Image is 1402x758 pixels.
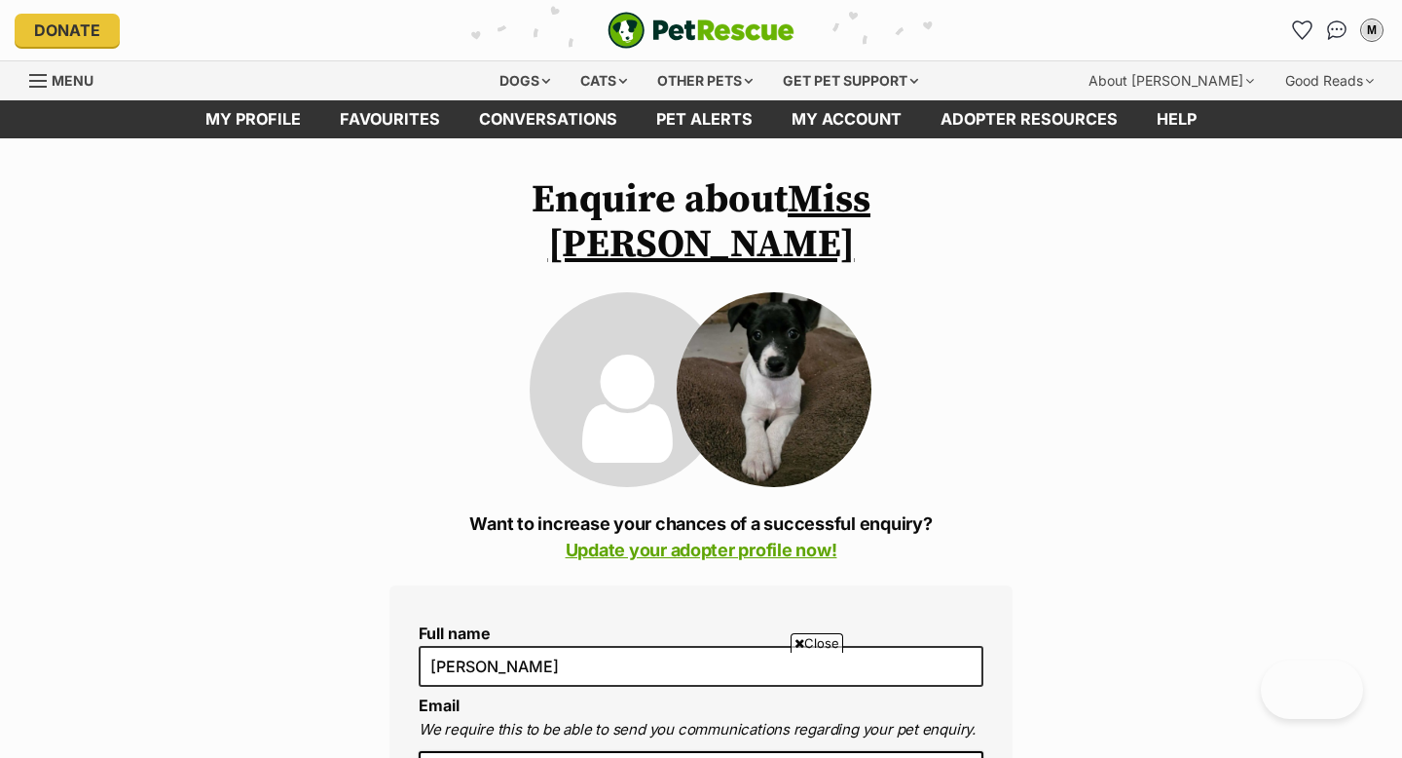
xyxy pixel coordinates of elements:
[769,61,932,100] div: Get pet support
[320,100,460,138] a: Favourites
[419,646,983,687] input: E.g. Jimmy Chew
[608,12,794,49] img: logo-e224e6f780fb5917bec1dbf3a21bbac754714ae5b6737aabdf751b685950b380.svg
[15,14,120,47] a: Donate
[608,12,794,49] a: PetRescue
[1261,661,1363,719] iframe: Help Scout Beacon - Open
[1075,61,1268,100] div: About [PERSON_NAME]
[1272,61,1387,100] div: Good Reads
[389,511,1013,563] p: Want to increase your chances of a successful enquiry?
[1286,15,1387,46] ul: Account quick links
[1137,100,1216,138] a: Help
[1321,15,1352,46] a: Conversations
[677,292,871,487] img: Miss Piggy
[637,100,772,138] a: Pet alerts
[1356,15,1387,46] button: My account
[567,61,641,100] div: Cats
[1286,15,1317,46] a: Favourites
[1362,20,1382,40] div: M
[347,661,1055,748] iframe: Advertisement
[460,100,637,138] a: conversations
[486,61,564,100] div: Dogs
[1327,20,1347,40] img: chat-41dd97257d64d25036548639549fe6c8038ab92f7586957e7f3b1b290dea8141.svg
[29,61,107,96] a: Menu
[389,177,1013,267] h1: Enquire about
[644,61,766,100] div: Other pets
[419,625,983,642] label: Full name
[566,540,837,560] a: Update your adopter profile now!
[772,100,921,138] a: My account
[52,72,93,89] span: Menu
[791,633,843,653] span: Close
[186,100,320,138] a: My profile
[921,100,1137,138] a: Adopter resources
[548,175,871,269] a: Miss [PERSON_NAME]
